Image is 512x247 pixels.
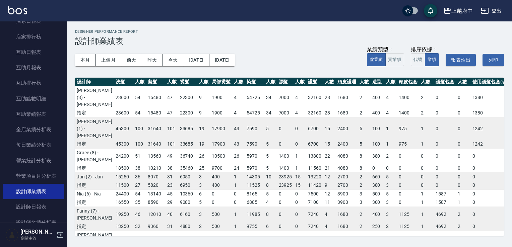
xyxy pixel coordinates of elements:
td: 28 [323,86,336,109]
td: 9700 [210,164,232,173]
td: 13220 [306,172,323,181]
a: 互助業績報表 [3,106,64,122]
td: 31 [166,172,178,181]
td: 7100 [306,198,323,207]
td: 4 [232,109,245,117]
a: 互助月報表 [3,60,64,75]
td: 0 [294,189,306,198]
td: 100 [133,117,146,140]
a: 互助日報表 [3,45,64,60]
th: 人數 [166,78,178,86]
td: 5 [384,172,397,181]
button: [DATE] [183,54,209,66]
a: 設計師業績分析表 [3,215,64,230]
td: 0 [232,198,245,207]
td: 54 [133,86,146,109]
td: 10210 [146,164,166,173]
td: 23 [166,181,178,190]
td: 0 [434,109,456,117]
th: 設計師 [75,78,114,86]
td: 2 [358,109,371,117]
td: 45 [166,189,178,198]
td: 22 [323,148,336,164]
td: 5 [264,140,277,149]
button: 報表匯出 [446,54,476,66]
td: 380 [371,181,385,190]
td: 13140 [146,189,166,198]
td: 26 [232,148,245,164]
td: 6700 [306,117,323,140]
td: 1 [294,164,306,173]
button: 代號 [411,53,425,66]
td: 100 [371,117,385,140]
button: 上越府中 [441,4,475,18]
td: 0 [210,189,232,198]
td: 24 [232,164,245,173]
img: Person [5,228,19,242]
td: 0 [210,198,232,207]
td: 11525 [245,181,264,190]
h5: [PERSON_NAME] [20,229,55,235]
th: 漂髮 [277,78,294,86]
td: 0 [419,148,434,164]
th: 染髮 [245,78,264,86]
button: 實業績 [385,53,404,66]
td: 32160 [306,109,323,117]
button: 業績 [425,53,439,66]
td: 25 [197,164,210,173]
td: 24200 [114,148,133,164]
td: 4 [294,86,306,109]
td: 54725 [245,86,264,109]
td: 31640 [146,117,166,140]
td: 0 [397,181,419,190]
td: 0 [434,164,456,173]
a: 設計師日報表 [3,199,64,215]
td: 45300 [114,140,133,149]
button: 本月 [75,54,96,66]
td: 23600 [114,109,133,117]
td: 3 [358,198,371,207]
td: 11 [323,198,336,207]
td: 7590 [245,117,264,140]
td: 6 [197,189,210,198]
td: Jun (2) - Jun [75,172,114,181]
td: 19 [197,117,210,140]
td: 0 [294,198,306,207]
td: 8070 [146,172,166,181]
td: 9 [197,109,210,117]
td: 7000 [277,109,294,117]
td: 0 [277,198,294,207]
td: 7500 [306,189,323,198]
th: 剪髮 [146,78,166,86]
td: 380 [371,148,385,164]
td: 28 [323,109,336,117]
th: 護髮包套 [434,78,456,86]
td: 0 [397,189,419,198]
td: Nia (6) - Nia [75,189,114,198]
td: 27 [133,181,146,190]
td: 2400 [336,140,358,149]
td: 1 [232,172,245,181]
td: 0 [419,181,434,190]
td: 13560 [146,148,166,164]
td: 3900 [336,189,358,198]
td: 5 [384,189,397,198]
button: 前天 [121,54,142,66]
td: 3 [197,172,210,181]
td: 1 [384,117,397,140]
a: 營業項目月分析表 [3,168,64,184]
td: 0 [456,140,471,149]
td: 0 [397,148,419,164]
td: 45300 [114,117,133,140]
td: 1400 [277,164,294,173]
td: 400 [371,86,385,109]
td: 400 [210,172,232,181]
a: 店家排行榜 [3,29,64,45]
td: 3 [384,181,397,190]
th: 燙髮 [178,78,198,86]
td: 36 [133,172,146,181]
td: 3 [358,189,371,198]
td: 15250 [114,172,133,181]
td: 36740 [178,148,198,164]
td: 6885 [245,198,264,207]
